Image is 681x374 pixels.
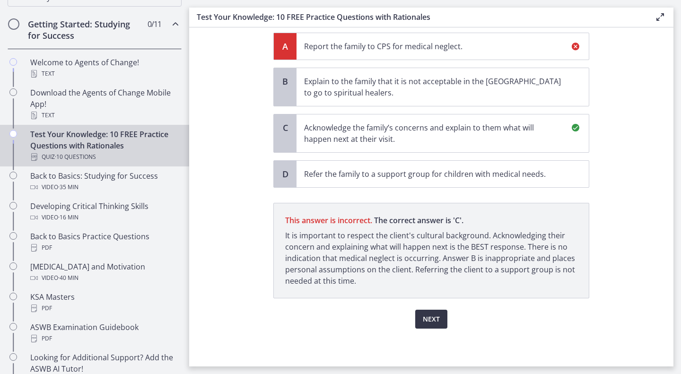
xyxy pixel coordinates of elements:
[30,170,178,193] div: Back to Basics: Studying for Success
[285,230,577,287] p: It is important to respect the client's cultural background. Acknowledging their concern and expl...
[285,215,372,226] span: This answer is incorrect.
[304,41,562,52] p: Report the family to CPS for medical neglect.
[415,310,447,329] button: Next
[30,261,178,284] div: [MEDICAL_DATA] and Motivation
[30,322,178,344] div: ASWB Examination Guidebook
[30,212,178,223] div: Video
[30,231,178,253] div: Back to Basics Practice Questions
[285,215,577,226] span: The correct answer is
[304,122,562,145] p: Acknowledge the family’s concerns and explain to them what will happen next at their visit.
[30,57,178,79] div: Welcome to Agents of Change!
[30,242,178,253] div: PDF
[30,151,178,163] div: Quiz
[58,182,79,193] span: · 35 min
[423,313,440,325] span: Next
[279,168,291,180] span: D
[30,68,178,79] div: Text
[304,76,562,98] p: Explain to the family that it is not acceptable in the [GEOGRAPHIC_DATA] to go to spiritual healers.
[279,122,291,133] span: C
[30,291,178,314] div: KSA Masters
[148,18,161,30] span: 0 / 11
[279,76,291,87] span: B
[30,333,178,344] div: PDF
[30,182,178,193] div: Video
[58,272,79,284] span: · 40 min
[30,272,178,284] div: Video
[55,151,96,163] span: · 10 Questions
[453,215,463,226] span: ' C '
[279,41,291,52] span: A
[28,18,143,41] h2: Getting Started: Studying for Success
[304,168,562,180] p: Refer the family to a support group for children with medical needs.
[58,212,79,223] span: · 16 min
[30,303,178,314] div: PDF
[30,200,178,223] div: Developing Critical Thinking Skills
[30,110,178,121] div: Text
[30,87,178,121] div: Download the Agents of Change Mobile App!
[197,11,639,23] h3: Test Your Knowledge: 10 FREE Practice Questions with Rationales
[30,129,178,163] div: Test Your Knowledge: 10 FREE Practice Questions with Rationales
